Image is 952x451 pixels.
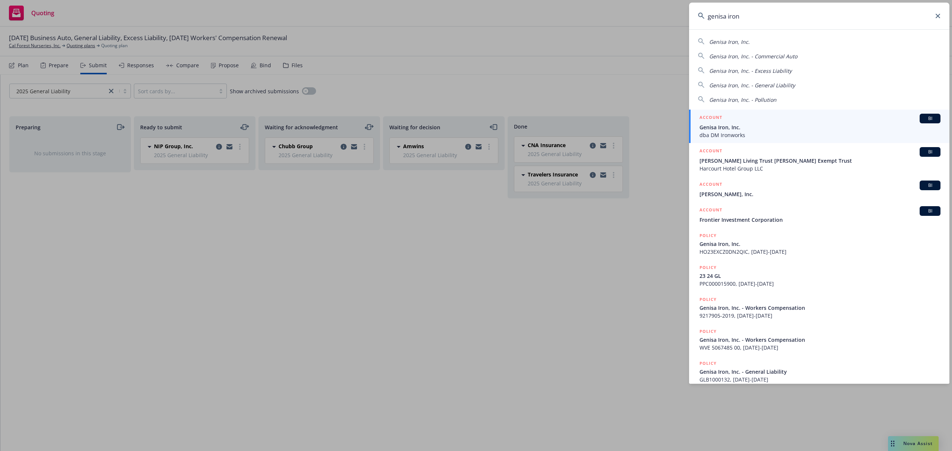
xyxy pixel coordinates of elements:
[699,368,940,376] span: Genisa Iron, Inc. - General Liability
[689,260,949,292] a: POLICY23 24 GLPPC000015900, [DATE]-[DATE]
[923,182,937,189] span: BI
[709,38,750,45] span: Genisa Iron, Inc.
[699,280,940,288] span: PPC000015900, [DATE]-[DATE]
[699,304,940,312] span: Genisa Iron, Inc. - Workers Compensation
[699,264,717,271] h5: POLICY
[699,123,940,131] span: Genisa Iron, Inc.
[699,248,940,256] span: HO23EXCZ0DN2QIC, [DATE]-[DATE]
[709,67,792,74] span: Genisa Iron, Inc. - Excess Liability
[699,272,940,280] span: 23 24 GL
[699,328,717,335] h5: POLICY
[699,114,722,123] h5: ACCOUNT
[689,228,949,260] a: POLICYGenisa Iron, Inc.HO23EXCZ0DN2QIC, [DATE]-[DATE]
[923,149,937,155] span: BI
[699,232,717,239] h5: POLICY
[699,216,940,224] span: Frontier Investment Corporation
[689,143,949,176] a: ACCOUNTBI[PERSON_NAME] Living Trust [PERSON_NAME] Exempt TrustHarcourt Hotel Group LLC
[689,176,949,202] a: ACCOUNTBI[PERSON_NAME], Inc.
[709,53,797,60] span: Genisa Iron, Inc. - Commercial Auto
[699,296,717,303] h5: POLICY
[699,344,940,351] span: WVE 5067485 00, [DATE]-[DATE]
[689,110,949,143] a: ACCOUNTBIGenisa Iron, Inc.dba DM Ironworks
[689,324,949,356] a: POLICYGenisa Iron, Inc. - Workers CompensationWVE 5067485 00, [DATE]-[DATE]
[689,202,949,228] a: ACCOUNTBIFrontier Investment Corporation
[699,360,717,367] h5: POLICY
[689,292,949,324] a: POLICYGenisa Iron, Inc. - Workers Compensation9217905-2019, [DATE]-[DATE]
[923,115,937,122] span: BI
[699,165,940,172] span: Harcourt Hotel Group LLC
[699,181,722,189] h5: ACCOUNT
[689,356,949,387] a: POLICYGenisa Iron, Inc. - General LiabilityGLB1000132, [DATE]-[DATE]
[923,208,937,214] span: BI
[689,3,949,29] input: Search...
[699,131,940,139] span: dba DM Ironworks
[699,190,940,198] span: [PERSON_NAME], Inc.
[709,96,776,103] span: Genisa Iron, Inc. - Pollution
[699,312,940,319] span: 9217905-2019, [DATE]-[DATE]
[709,82,795,89] span: Genisa Iron, Inc. - General Liability
[699,240,940,248] span: Genisa Iron, Inc.
[699,147,722,156] h5: ACCOUNT
[699,376,940,383] span: GLB1000132, [DATE]-[DATE]
[699,336,940,344] span: Genisa Iron, Inc. - Workers Compensation
[699,157,940,165] span: [PERSON_NAME] Living Trust [PERSON_NAME] Exempt Trust
[699,206,722,215] h5: ACCOUNT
